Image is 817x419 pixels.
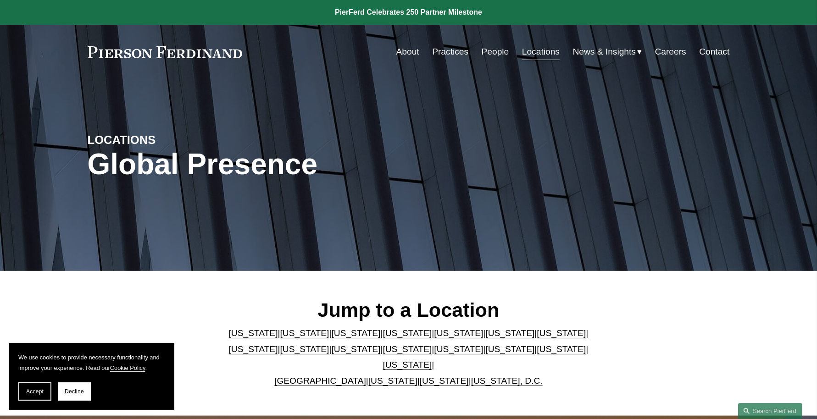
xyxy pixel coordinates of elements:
[65,388,84,395] span: Decline
[18,352,165,373] p: We use cookies to provide necessary functionality and improve your experience. Read our .
[471,376,543,386] a: [US_STATE], D.C.
[396,43,419,61] a: About
[368,376,417,386] a: [US_STATE]
[221,298,596,322] h2: Jump to a Location
[537,328,586,338] a: [US_STATE]
[655,43,686,61] a: Careers
[280,328,329,338] a: [US_STATE]
[434,328,483,338] a: [US_STATE]
[738,403,802,419] a: Search this site
[573,44,636,60] span: News & Insights
[332,328,381,338] a: [US_STATE]
[26,388,44,395] span: Accept
[434,344,483,354] a: [US_STATE]
[110,364,145,371] a: Cookie Policy
[88,148,516,181] h1: Global Presence
[221,325,596,389] p: | | | | | | | | | | | | | | | | | |
[383,344,432,354] a: [US_STATE]
[229,328,278,338] a: [US_STATE]
[18,382,51,401] button: Accept
[573,43,642,61] a: folder dropdown
[229,344,278,354] a: [US_STATE]
[485,328,534,338] a: [US_STATE]
[280,344,329,354] a: [US_STATE]
[58,382,91,401] button: Decline
[420,376,469,386] a: [US_STATE]
[9,343,174,410] section: Cookie banner
[274,376,366,386] a: [GEOGRAPHIC_DATA]
[699,43,729,61] a: Contact
[537,344,586,354] a: [US_STATE]
[432,43,468,61] a: Practices
[332,344,381,354] a: [US_STATE]
[383,328,432,338] a: [US_STATE]
[383,360,432,369] a: [US_STATE]
[522,43,560,61] a: Locations
[485,344,534,354] a: [US_STATE]
[88,132,248,147] h4: LOCATIONS
[482,43,509,61] a: People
